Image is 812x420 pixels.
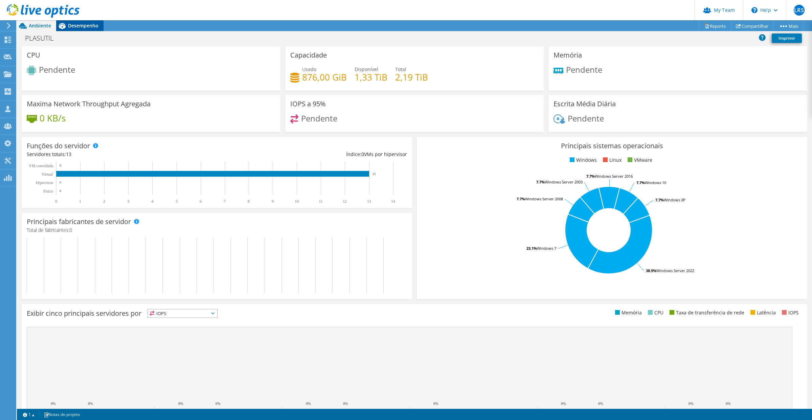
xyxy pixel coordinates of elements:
h3: Funções do servidor [27,142,90,150]
h4: 1,33 TiB [355,73,387,81]
h3: Principais sistemas operacionais [422,142,802,150]
text: 0% [689,401,694,405]
text: 0 [60,189,61,193]
span: Ambiente [29,22,51,29]
text: 0% [726,401,731,405]
text: 4 [151,199,153,204]
li: CPU [646,309,663,316]
tspan: 7.7% [517,196,525,201]
text: 0% [561,401,566,405]
text: 5 [176,199,178,204]
tspan: Físico [43,189,53,194]
a: Notas do projeto [39,410,85,419]
a: 1 [18,410,39,419]
text: 1 [79,199,81,204]
text: 0% [216,401,221,405]
text: 3 [127,199,129,204]
li: Latência [749,309,776,316]
svg: \n [751,7,758,13]
tspan: 38.5% [646,268,656,273]
text: 10 [295,199,299,204]
text: 0 [60,181,61,184]
text: Hipervisor [36,180,53,185]
text: 0% [598,401,603,405]
text: 11 [319,199,323,204]
tspan: Windows 7 [537,246,556,251]
h3: Maxima Network Throughput Agregada [27,100,151,108]
text: 6 [200,199,202,204]
text: 0% [433,401,438,405]
h4: 2,19 TiB [395,73,428,81]
li: VMware [626,156,652,164]
h4: 876,00 GiB [302,73,347,81]
h1: PLASUTIL [22,35,64,42]
text: 14 [391,199,395,204]
li: Linux [601,156,622,164]
span: 0 [361,151,364,157]
text: 0% [306,401,311,405]
a: Compartilhar [731,21,774,31]
a: Imprimir [772,34,802,43]
a: Mais [773,21,804,31]
tspan: 7.7% [536,179,545,184]
div: Servidores totais: [27,151,217,158]
tspan: Windows Server 2016 [595,174,633,179]
span: Pendente [566,64,602,75]
tspan: Windows Server 2008 [525,196,563,201]
h3: CPU [27,51,40,59]
span: Disponível [355,66,378,72]
h3: Capacidade [290,51,327,59]
tspan: 7.7% [636,180,645,185]
text: 0 [55,199,57,204]
li: Taxa de transferência de rede [668,309,744,316]
li: Memória [613,309,642,316]
text: 0 [60,164,61,167]
text: Virtual [42,172,53,177]
text: 0% [178,401,183,405]
tspan: Windows 10 [645,180,666,185]
tspan: Windows Server 2003 [545,179,583,184]
text: 9 [272,199,274,204]
h3: IOPS a 95% [290,100,326,108]
text: 12 [343,199,347,204]
span: 13 [66,151,71,157]
h3: Principais fabricantes de servidor [27,218,131,225]
text: 0% [51,401,56,405]
tspan: Windows Server 2022 [656,268,694,273]
text: VM convidada [29,163,53,168]
h4: 0 KB/s [40,114,66,122]
span: LRS [794,5,805,16]
h3: Escrita Média Diária [554,100,616,108]
span: Pendente [568,113,604,124]
tspan: 23.1% [526,246,537,251]
a: Reports [699,21,731,31]
tspan: 7.7% [586,174,595,179]
h4: Total de fabricantes: [27,226,407,234]
span: Total [395,66,406,72]
text: 13 [367,199,371,204]
tspan: 7.7% [655,197,664,202]
span: IOPS [148,309,217,317]
span: Desempenho [68,22,98,29]
span: Pendente [39,64,75,75]
span: 0 [69,227,72,233]
tspan: Windows XP [664,197,685,202]
li: IOPS [780,309,799,316]
div: Índice: VMs por hipervisor [217,151,407,158]
text: 8 [248,199,250,204]
text: 13 [373,172,376,176]
text: 0% [88,401,93,405]
span: Pendente [301,113,337,124]
li: Windows [568,156,597,164]
text: 2 [103,199,105,204]
span: Usado [302,66,316,72]
text: 0% [343,401,348,405]
h3: Memória [554,51,582,59]
text: 7 [224,199,226,204]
